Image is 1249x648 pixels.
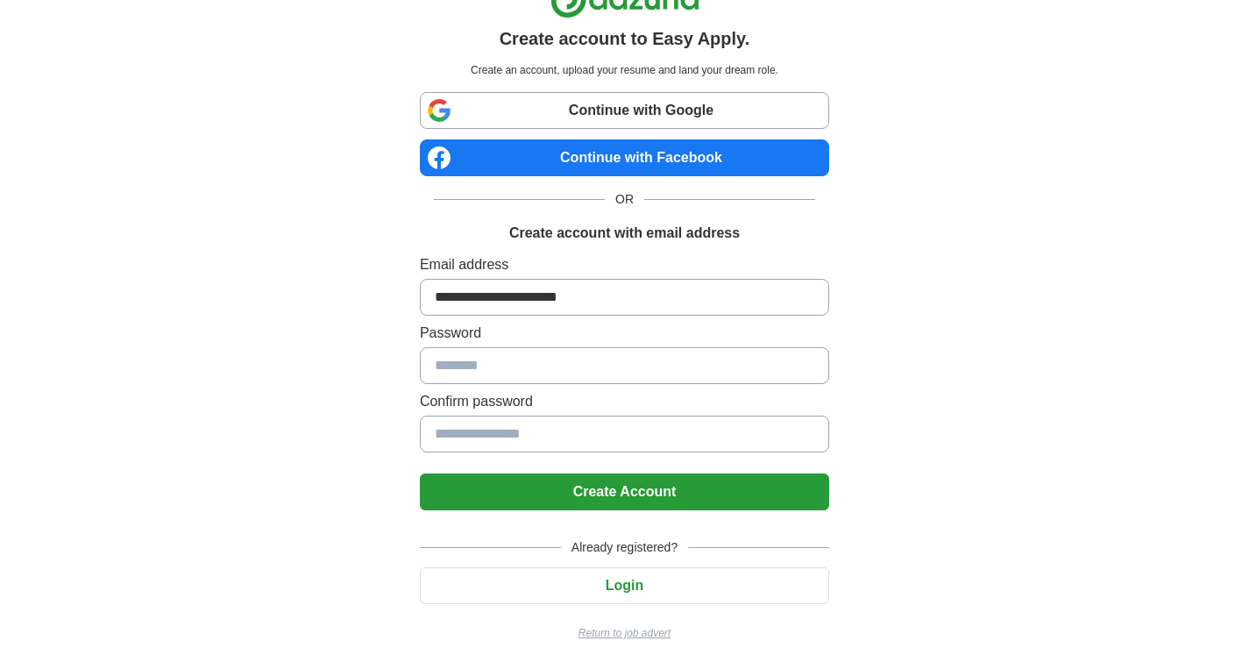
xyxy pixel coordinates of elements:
button: Login [420,567,829,604]
a: Login [420,578,829,593]
span: Already registered? [561,538,688,557]
h1: Create account with email address [509,223,740,244]
label: Email address [420,254,829,275]
label: Password [420,323,829,344]
span: OR [605,190,644,209]
a: Continue with Google [420,92,829,129]
button: Create Account [420,474,829,510]
a: Return to job advert [420,625,829,641]
h1: Create account to Easy Apply. [500,25,750,52]
label: Confirm password [420,391,829,412]
p: Create an account, upload your resume and land your dream role. [423,62,826,78]
a: Continue with Facebook [420,139,829,176]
